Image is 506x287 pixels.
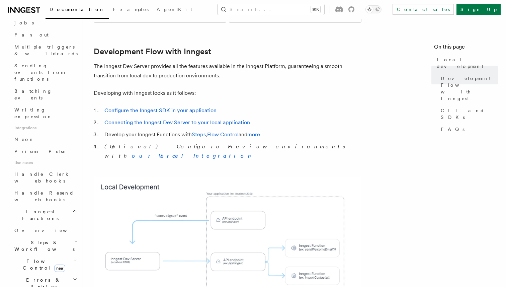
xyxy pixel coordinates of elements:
[94,47,211,56] a: Development Flow with Inngest
[247,131,260,138] a: more
[12,123,79,133] span: Integrations
[441,126,465,133] span: FAQs
[157,7,192,12] span: AgentKit
[132,153,254,159] a: our Vercel Integration
[14,171,70,184] span: Handle Clerk webhooks
[50,7,105,12] span: Documentation
[12,239,75,253] span: Steps & Workflows
[14,107,53,119] span: Writing expression
[113,7,149,12] span: Examples
[104,107,217,114] a: Configure the Inngest SDK in your application
[441,107,498,121] span: CLI and SDKs
[104,143,349,159] em: (Optional) - Configure Preview environments with
[12,258,74,271] span: Flow Control
[441,75,498,102] span: Development Flow with Inngest
[14,149,66,154] span: Prisma Pulse
[14,32,49,38] span: Fan out
[12,168,79,187] a: Handle Clerk webhooks
[153,2,196,18] a: AgentKit
[218,4,324,15] button: Search...⌘K
[12,157,79,168] span: Use cases
[12,10,79,29] a: Background jobs
[14,228,83,233] span: Overview
[5,208,72,222] span: Inngest Functions
[14,44,78,56] span: Multiple triggers & wildcards
[456,4,501,15] a: Sign Up
[102,130,361,139] li: Develop your Inngest Functions with , and
[437,56,498,70] span: Local development
[54,265,65,272] span: new
[12,29,79,41] a: Fan out
[393,4,454,15] a: Contact sales
[94,62,361,80] p: The Inngest Dev Server provides all the features available in the Inngest Platform, guaranteeing ...
[12,41,79,60] a: Multiple triggers & wildcards
[12,104,79,123] a: Writing expression
[14,190,74,202] span: Handle Resend webhooks
[104,119,250,126] a: Connecting the Inngest Dev Server to your local application
[14,137,34,142] span: Neon
[109,2,153,18] a: Examples
[438,72,498,104] a: Development Flow with Inngest
[207,131,239,138] a: Flow Control
[12,85,79,104] a: Batching events
[438,123,498,135] a: FAQs
[14,63,64,82] span: Sending events from functions
[12,255,79,274] button: Flow Controlnew
[434,54,498,72] a: Local development
[14,88,52,100] span: Batching events
[192,131,206,138] a: Steps
[12,236,79,255] button: Steps & Workflows
[12,133,79,145] a: Neon
[365,5,382,13] button: Toggle dark mode
[46,2,109,19] a: Documentation
[12,145,79,157] a: Prisma Pulse
[94,88,361,98] p: Developing with Inngest looks as it follows:
[5,206,79,224] button: Inngest Functions
[438,104,498,123] a: CLI and SDKs
[12,224,79,236] a: Overview
[434,43,498,54] h4: On this page
[311,6,320,13] kbd: ⌘K
[12,60,79,85] a: Sending events from functions
[12,187,79,206] a: Handle Resend webhooks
